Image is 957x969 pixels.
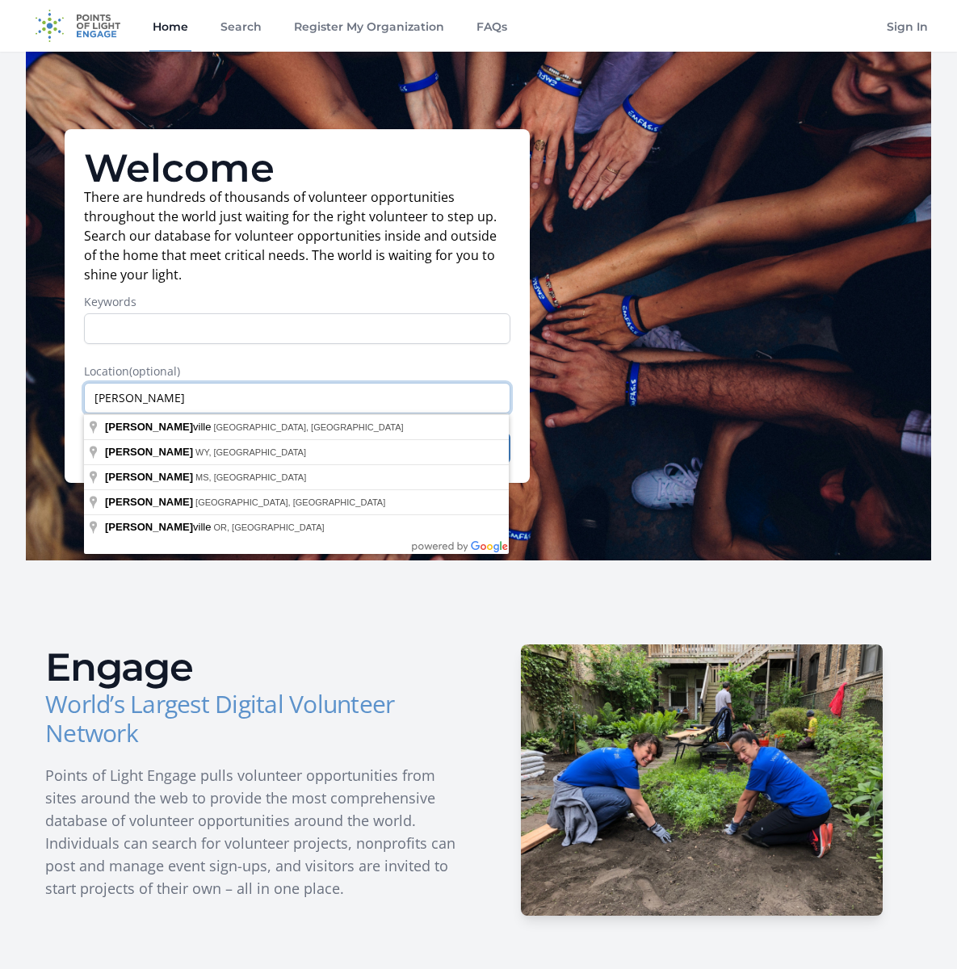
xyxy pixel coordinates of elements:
[84,149,510,187] h1: Welcome
[213,422,403,432] span: [GEOGRAPHIC_DATA], [GEOGRAPHIC_DATA]
[105,521,213,533] span: ville
[45,690,466,748] h3: World’s Largest Digital Volunteer Network
[105,471,193,483] span: [PERSON_NAME]
[84,187,510,284] p: There are hundreds of thousands of volunteer opportunities throughout the world just waiting for ...
[84,294,510,310] label: Keywords
[105,496,193,508] span: [PERSON_NAME]
[45,764,466,900] p: Points of Light Engage pulls volunteer opportunities from sites around the web to provide the mos...
[195,447,306,457] span: WY, [GEOGRAPHIC_DATA]
[521,644,883,916] img: HCSC-H_1.JPG
[105,421,193,433] span: [PERSON_NAME]
[213,522,324,532] span: OR, [GEOGRAPHIC_DATA]
[84,383,510,413] input: Enter a location
[105,521,193,533] span: [PERSON_NAME]
[195,472,306,482] span: MS, [GEOGRAPHIC_DATA]
[45,648,466,686] h2: Engage
[105,421,213,433] span: ville
[84,363,510,380] label: Location
[129,363,180,379] span: (optional)
[195,497,385,507] span: [GEOGRAPHIC_DATA], [GEOGRAPHIC_DATA]
[105,446,193,458] span: [PERSON_NAME]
